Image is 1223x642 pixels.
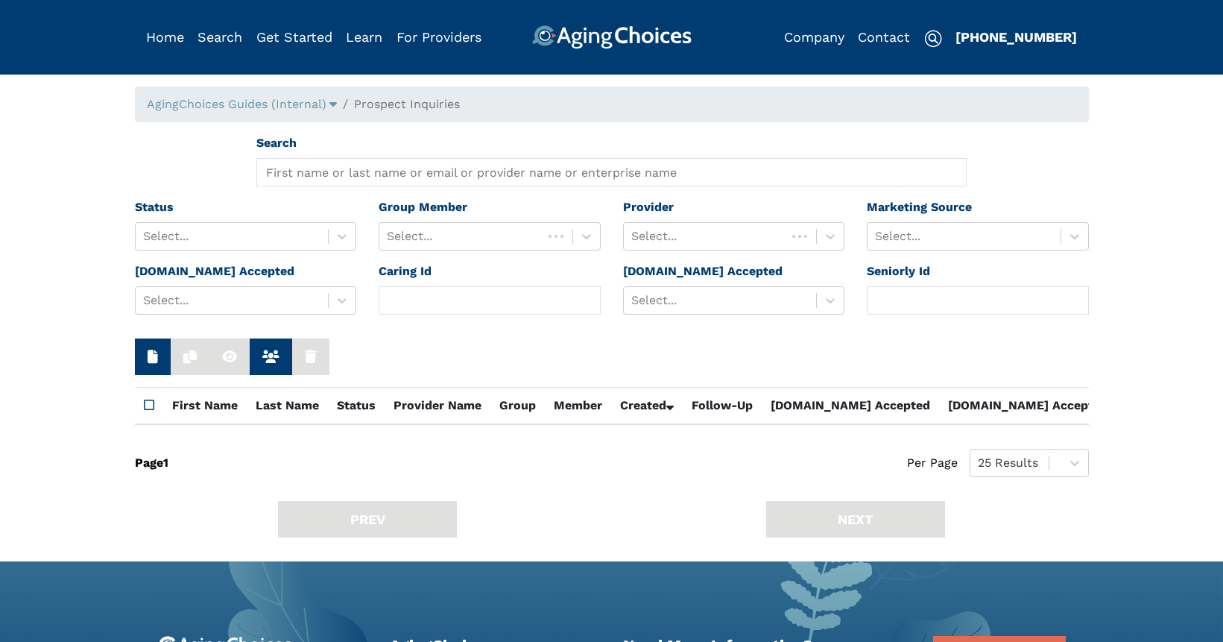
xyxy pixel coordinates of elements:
th: Provider Name [385,388,490,425]
div: Popover trigger [147,95,337,113]
th: [DOMAIN_NAME] Accepted [762,388,939,425]
button: New [135,339,171,375]
label: Group Member [379,198,467,216]
div: Popover trigger [197,25,242,49]
th: Follow-Up [683,388,762,425]
button: Delete [292,339,329,375]
label: Caring Id [379,262,432,280]
input: First name or last name or email or provider name or enterprise name [256,158,967,186]
th: [DOMAIN_NAME] Accepted [939,388,1116,425]
a: Learn [346,29,382,45]
th: Last Name [247,388,328,425]
div: Page 1 [135,449,168,477]
nav: breadcrumb [135,86,1089,122]
span: Prospect Inquiries [354,97,460,111]
a: For Providers [396,29,481,45]
label: Provider [623,198,674,216]
label: Search [256,134,297,152]
label: [DOMAIN_NAME] Accepted [623,262,783,280]
button: Duplicate [171,339,209,375]
label: Marketing Source [867,198,972,216]
a: Get Started [256,29,332,45]
button: View Members [250,339,292,375]
th: Group [490,388,545,425]
th: Status [328,388,385,425]
span: Per Page [907,449,958,477]
th: Created [611,388,683,425]
button: View [209,339,250,375]
img: AgingChoices [531,25,691,49]
label: Seniorly Id [867,262,930,280]
a: Contact [858,29,910,45]
th: Member [545,388,611,425]
th: First Name [163,388,247,425]
img: search-icon.svg [924,30,942,48]
a: Home [146,29,184,45]
a: AgingChoices Guides (Internal) [147,97,337,111]
a: Search [197,29,242,45]
span: AgingChoices Guides (Internal) [147,97,326,111]
label: [DOMAIN_NAME] Accepted [135,262,294,280]
a: [PHONE_NUMBER] [955,29,1077,45]
label: Status [135,198,174,216]
button: NEXT [766,501,945,538]
a: Company [784,29,844,45]
button: PREV [278,501,457,538]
